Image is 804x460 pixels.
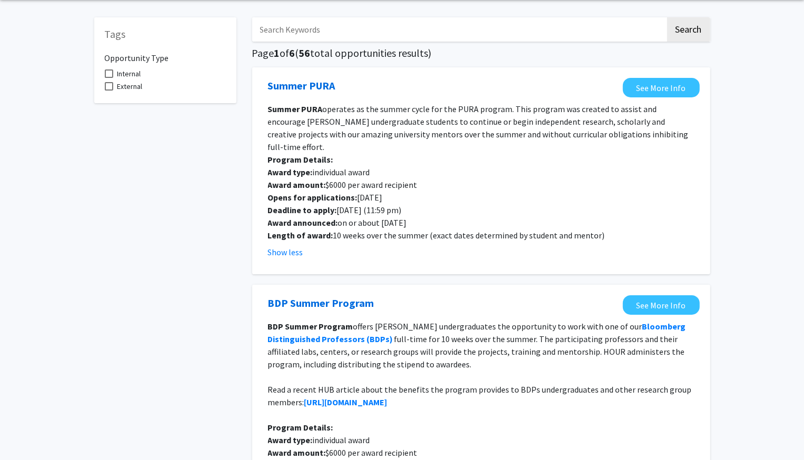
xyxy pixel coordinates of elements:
[268,434,694,446] p: individual award
[667,17,710,42] button: Search
[623,295,700,315] a: Opens in a new tab
[117,67,141,80] span: Internal
[105,45,226,63] h6: Opportunity Type
[274,46,280,59] span: 1
[304,397,388,407] a: [URL][DOMAIN_NAME]
[268,230,333,241] strong: Length of award:
[299,46,311,59] span: 56
[290,46,295,59] span: 6
[268,435,313,445] strong: Award type:
[268,216,694,229] p: on or about [DATE]
[268,217,338,228] strong: Award announced:
[268,205,337,215] strong: Deadline to apply:
[268,154,333,165] strong: Program Details:
[252,47,710,59] h5: Page of ( total opportunities results)
[268,295,374,311] a: Opens in a new tab
[268,320,694,371] p: offers [PERSON_NAME] undergraduates the opportunity to work with one of our full-time for 10 week...
[268,78,335,94] a: Opens in a new tab
[268,447,326,458] strong: Award amount:
[268,191,694,204] p: [DATE]
[623,78,700,97] a: Opens in a new tab
[268,422,333,433] strong: Program Details:
[268,104,323,114] strong: Summer PURA
[268,192,358,203] strong: Opens for applications:
[268,178,694,191] p: $6000 per award recipient
[268,166,694,178] p: individual award
[268,321,353,332] strong: BDP Summer Program
[252,17,666,42] input: Search Keywords
[268,446,694,459] p: $6000 per award recipient
[268,204,694,216] p: [DATE] (11:59 pm)
[8,413,45,452] iframe: Chat
[268,179,326,190] strong: Award amount:
[268,383,694,408] p: Read a recent HUB article about the benefits the program provides to BDPs undergraduates and othe...
[105,28,226,41] h5: Tags
[117,80,143,93] span: External
[268,104,689,152] span: operates as the summer cycle for the PURA program. This program was created to assist and encoura...
[268,167,313,177] strong: Award type:
[268,246,303,258] button: Show less
[268,229,694,242] p: 10 weeks over the summer (exact dates determined by student and mentor)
